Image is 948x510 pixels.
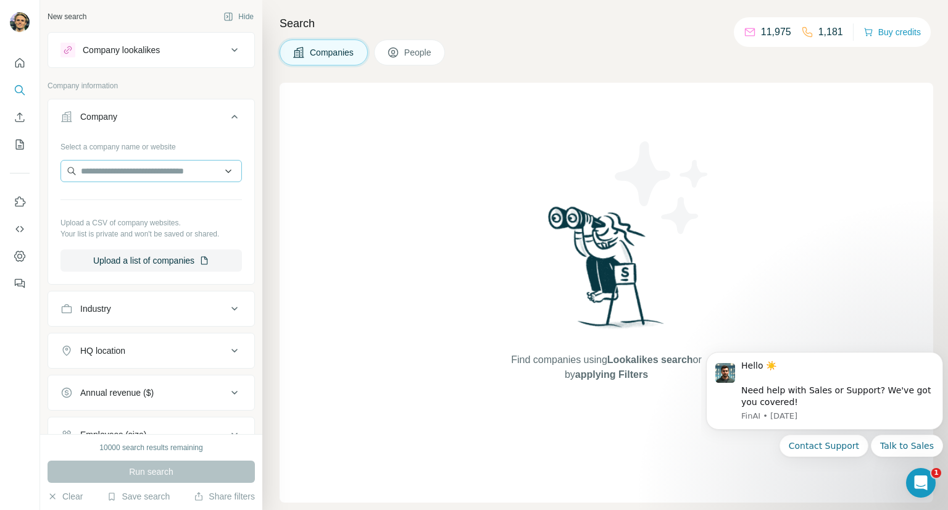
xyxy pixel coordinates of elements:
img: Avatar [10,12,30,32]
p: Company information [48,80,255,91]
button: Employees (size) [48,420,254,449]
img: Surfe Illustration - Stars [607,132,718,243]
button: My lists [10,133,30,156]
span: 1 [931,468,941,478]
div: 10000 search results remaining [99,442,202,453]
button: Save search [107,490,170,503]
div: Company [80,111,117,123]
button: Feedback [10,272,30,295]
button: Quick start [10,52,30,74]
button: Share filters [194,490,255,503]
span: Lookalikes search [607,354,693,365]
button: Clear [48,490,83,503]
p: 11,975 [761,25,791,40]
button: Dashboard [10,245,30,267]
div: New search [48,11,86,22]
div: HQ location [80,345,125,357]
button: Company lookalikes [48,35,254,65]
img: Surfe Illustration - Woman searching with binoculars [543,203,671,341]
p: Upload a CSV of company websites. [60,217,242,228]
button: Search [10,79,30,101]
iframe: Intercom live chat [906,468,936,498]
button: Hide [215,7,262,26]
span: Companies [310,46,355,59]
button: Enrich CSV [10,106,30,128]
button: Company [48,102,254,136]
h4: Search [280,15,933,32]
div: Employees (size) [80,428,146,441]
div: Industry [80,303,111,315]
button: Annual revenue ($) [48,378,254,408]
p: Your list is private and won't be saved or shared. [60,228,242,240]
span: People [404,46,433,59]
button: Industry [48,294,254,324]
div: Annual revenue ($) [80,387,154,399]
div: Select a company name or website [60,136,242,153]
button: Use Surfe API [10,218,30,240]
span: applying Filters [575,369,648,380]
button: Upload a list of companies [60,249,242,272]
button: Buy credits [863,23,921,41]
div: Company lookalikes [83,44,160,56]
button: Use Surfe on LinkedIn [10,191,30,213]
p: 1,181 [818,25,843,40]
iframe: Intercom notifications message [701,337,948,504]
span: Find companies using or by [507,353,705,382]
button: HQ location [48,336,254,366]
